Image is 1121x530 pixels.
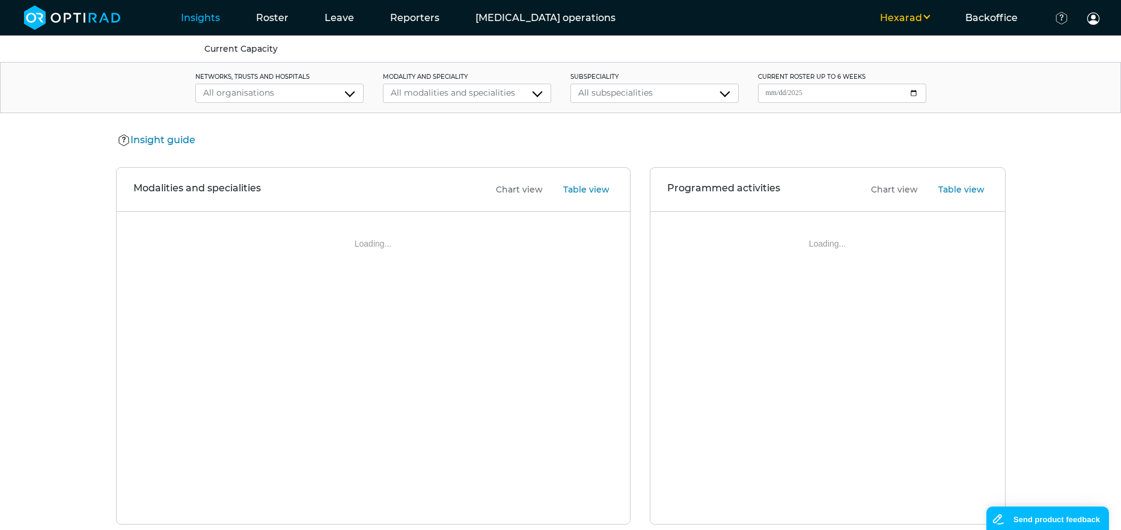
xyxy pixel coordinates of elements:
[383,72,551,81] label: modality and speciality
[24,5,121,30] img: brand-opti-rad-logos-blue-and-white-d2f68631ba2948856bd03f2d395fb146ddc8fb01b4b6e9315ea85fa773367...
[133,182,261,197] h3: Modalities and specialities
[862,11,947,25] button: Hexarad
[924,183,988,197] button: Table view
[118,134,130,147] img: Help Icon
[549,183,613,197] button: Table view
[116,132,199,148] button: Insight guide
[667,182,780,197] h3: Programmed activities
[195,72,364,81] label: networks, trusts and hospitals
[570,72,739,81] label: subspeciality
[758,72,926,81] label: current roster up to 6 weeks
[682,239,974,496] div: Loading...
[857,183,921,197] button: Chart view
[481,183,546,197] button: Chart view
[204,43,278,54] a: Current Capacity
[148,239,599,496] div: Loading...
